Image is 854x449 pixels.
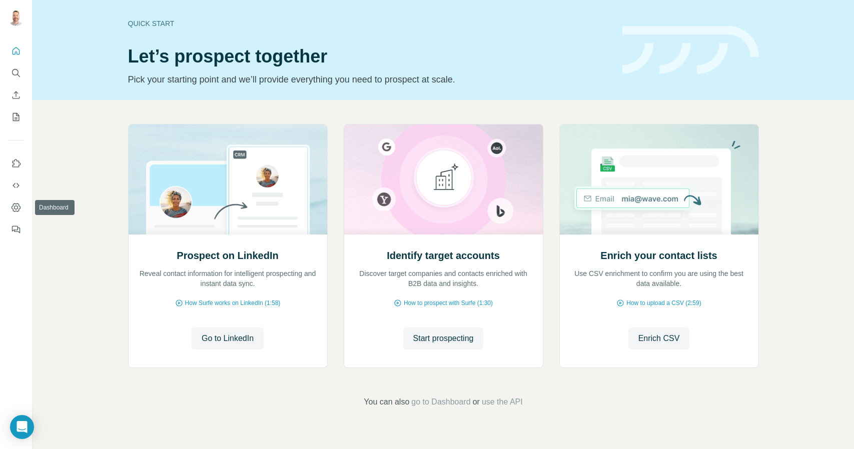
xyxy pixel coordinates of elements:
[403,327,484,349] button: Start prospecting
[364,396,409,408] span: You can also
[8,86,24,104] button: Enrich CSV
[413,332,474,344] span: Start prospecting
[482,396,523,408] button: use the API
[202,332,254,344] span: Go to LinkedIn
[185,298,281,307] span: How Surfe works on LinkedIn (1:58)
[8,42,24,60] button: Quick start
[600,248,717,262] h2: Enrich your contact lists
[8,220,24,238] button: Feedback
[10,415,34,439] div: Open Intercom Messenger
[8,198,24,216] button: Dashboard
[128,46,610,66] h1: Let’s prospect together
[626,298,701,307] span: How to upload a CSV (2:59)
[638,332,680,344] span: Enrich CSV
[8,64,24,82] button: Search
[8,108,24,126] button: My lists
[128,18,610,28] div: Quick start
[128,72,610,86] p: Pick your starting point and we’ll provide everything you need to prospect at scale.
[344,124,543,234] img: Identify target accounts
[404,298,493,307] span: How to prospect with Surfe (1:30)
[411,396,470,408] button: go to Dashboard
[8,154,24,172] button: Use Surfe on LinkedIn
[128,124,328,234] img: Prospect on LinkedIn
[177,248,278,262] h2: Prospect on LinkedIn
[387,248,500,262] h2: Identify target accounts
[622,26,759,74] img: banner
[192,327,264,349] button: Go to LinkedIn
[473,396,480,408] span: or
[139,268,317,288] p: Reveal contact information for intelligent prospecting and instant data sync.
[354,268,533,288] p: Discover target companies and contacts enriched with B2B data and insights.
[8,10,24,26] img: Avatar
[559,124,759,234] img: Enrich your contact lists
[570,268,748,288] p: Use CSV enrichment to confirm you are using the best data available.
[628,327,690,349] button: Enrich CSV
[8,176,24,194] button: Use Surfe API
